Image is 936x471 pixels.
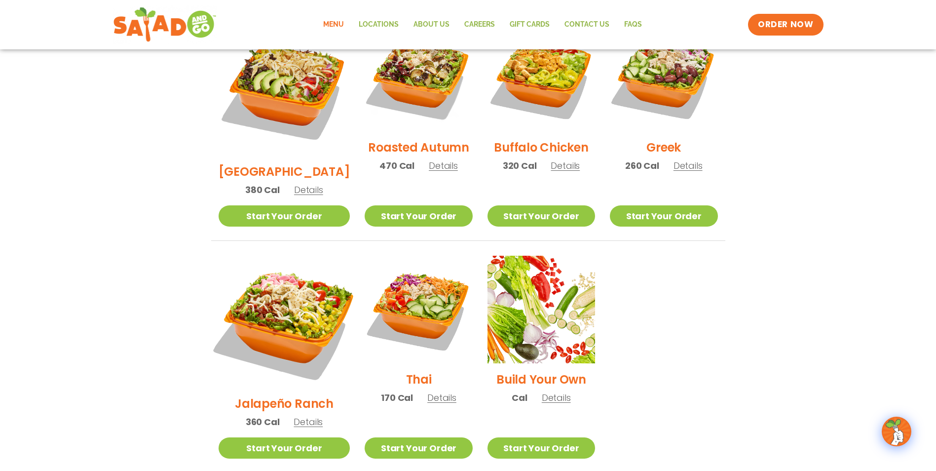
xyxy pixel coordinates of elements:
img: Product photo for Roasted Autumn Salad [365,24,472,131]
img: wpChatIcon [883,418,910,445]
span: Details [542,392,571,404]
a: Start Your Order [219,437,350,459]
span: 170 Cal [381,391,413,404]
span: Details [551,159,580,172]
span: 320 Cal [503,159,537,172]
h2: Build Your Own [496,371,586,388]
nav: Menu [316,13,649,36]
a: Start Your Order [610,205,717,227]
span: 470 Cal [379,159,414,172]
span: ORDER NOW [758,19,813,31]
img: Product photo for Buffalo Chicken Salad [487,24,595,131]
h2: [GEOGRAPHIC_DATA] [219,163,350,180]
a: FAQs [617,13,649,36]
a: Start Your Order [365,437,472,459]
a: Start Your Order [487,437,595,459]
img: Product photo for Thai Salad [365,256,472,363]
span: 380 Cal [245,183,280,196]
a: ORDER NOW [748,14,823,36]
a: Start Your Order [365,205,472,227]
img: Product photo for Jalapeño Ranch Salad [207,244,361,399]
a: Locations [351,13,406,36]
span: Details [294,416,323,428]
span: Details [427,392,456,404]
span: 360 Cal [246,415,280,429]
span: Details [674,159,703,172]
h2: Jalapeño Ranch [235,395,334,412]
h2: Greek [646,139,681,156]
span: 260 Cal [625,159,659,172]
img: Product photo for Build Your Own [487,256,595,363]
a: Contact Us [557,13,617,36]
img: new-SAG-logo-768×292 [113,5,217,44]
h2: Roasted Autumn [368,139,469,156]
a: About Us [406,13,457,36]
img: Product photo for Greek Salad [610,24,717,131]
a: Menu [316,13,351,36]
img: Product photo for BBQ Ranch Salad [219,24,350,156]
a: Start Your Order [487,205,595,227]
span: Details [429,159,458,172]
a: GIFT CARDS [502,13,557,36]
h2: Buffalo Chicken [494,139,588,156]
span: Details [294,184,323,196]
h2: Thai [406,371,432,388]
span: Cal [512,391,527,404]
a: Start Your Order [219,205,350,227]
a: Careers [457,13,502,36]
